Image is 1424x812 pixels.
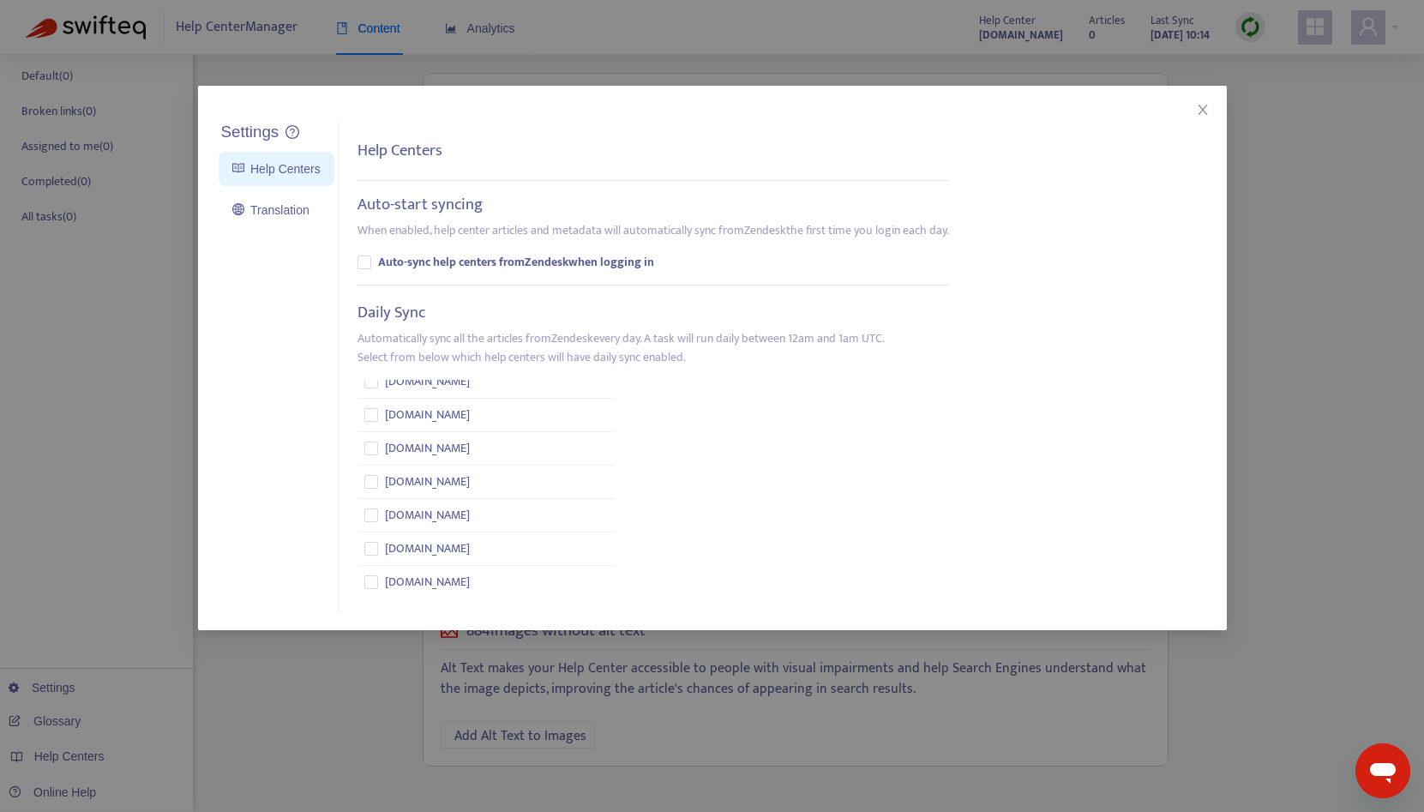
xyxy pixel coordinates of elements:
span: [DOMAIN_NAME] [385,439,470,458]
span: [DOMAIN_NAME] [385,372,470,391]
p: Automatically sync all the articles from Zendesk every day. A task will run daily between 12am an... [358,329,885,367]
b: Auto-sync help centers from Zendesk when logging in [378,253,654,272]
span: [DOMAIN_NAME] [385,539,470,558]
a: Help Centers [232,162,321,176]
span: question-circle [285,125,299,139]
h5: Auto-start syncing [358,195,483,215]
a: Translation [232,203,309,217]
p: When enabled, help center articles and metadata will automatically sync from Zendesk the first ti... [358,221,949,240]
span: [DOMAIN_NAME] [385,506,470,525]
iframe: Button to launch messaging window [1355,743,1410,798]
h5: Settings [221,123,279,142]
h5: Daily Sync [358,304,425,323]
button: Close [1193,100,1212,119]
h5: Help Centers [358,141,442,161]
a: question-circle [285,125,299,140]
span: [DOMAIN_NAME] [385,573,470,592]
span: [DOMAIN_NAME] [385,472,470,491]
span: close [1196,103,1210,117]
span: [DOMAIN_NAME] [385,406,470,424]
